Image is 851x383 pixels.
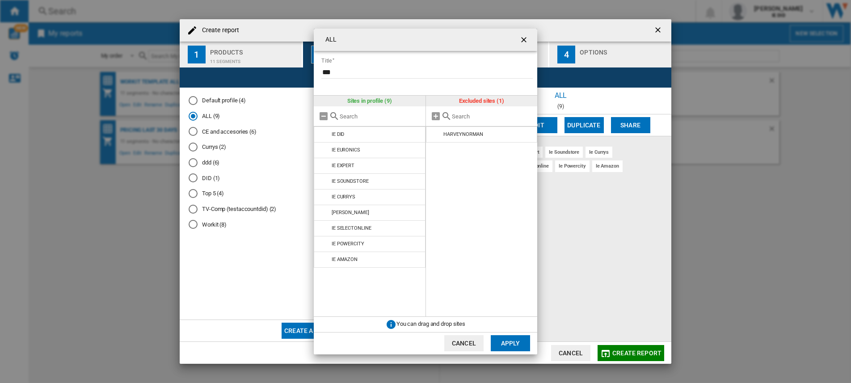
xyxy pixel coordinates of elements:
button: Cancel [444,335,484,351]
h4: ALL [321,35,337,44]
div: IE SELECTONLINE [332,225,371,231]
md-dialog: {{::title}} {{::getI18NText('BUTTONS.CANCEL')}} ... [314,29,537,354]
div: IE SOUNDSTORE [332,178,369,184]
div: Excluded sites (1) [426,96,538,106]
div: Sites in profile (9) [314,96,425,106]
div: IE AMAZON [332,257,358,262]
div: IE EXPERT [332,163,354,168]
button: getI18NText('BUTTONS.CLOSE_DIALOG') [516,31,534,49]
button: Apply [491,335,530,351]
div: IE POWERCITY [332,241,364,247]
input: Search [340,113,421,120]
md-icon: Add all [430,111,441,122]
span: You can drag and drop sites [396,320,465,327]
input: Search [452,113,533,120]
div: IE EURONICS [332,147,360,153]
div: IE DID [332,131,344,137]
div: IE CURRYS [332,194,355,200]
div: [PERSON_NAME] [332,210,369,215]
div: HARVEYNORMAN [443,131,483,137]
md-icon: Remove all [318,111,329,122]
ng-md-icon: getI18NText('BUTTONS.CLOSE_DIALOG') [519,35,530,46]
